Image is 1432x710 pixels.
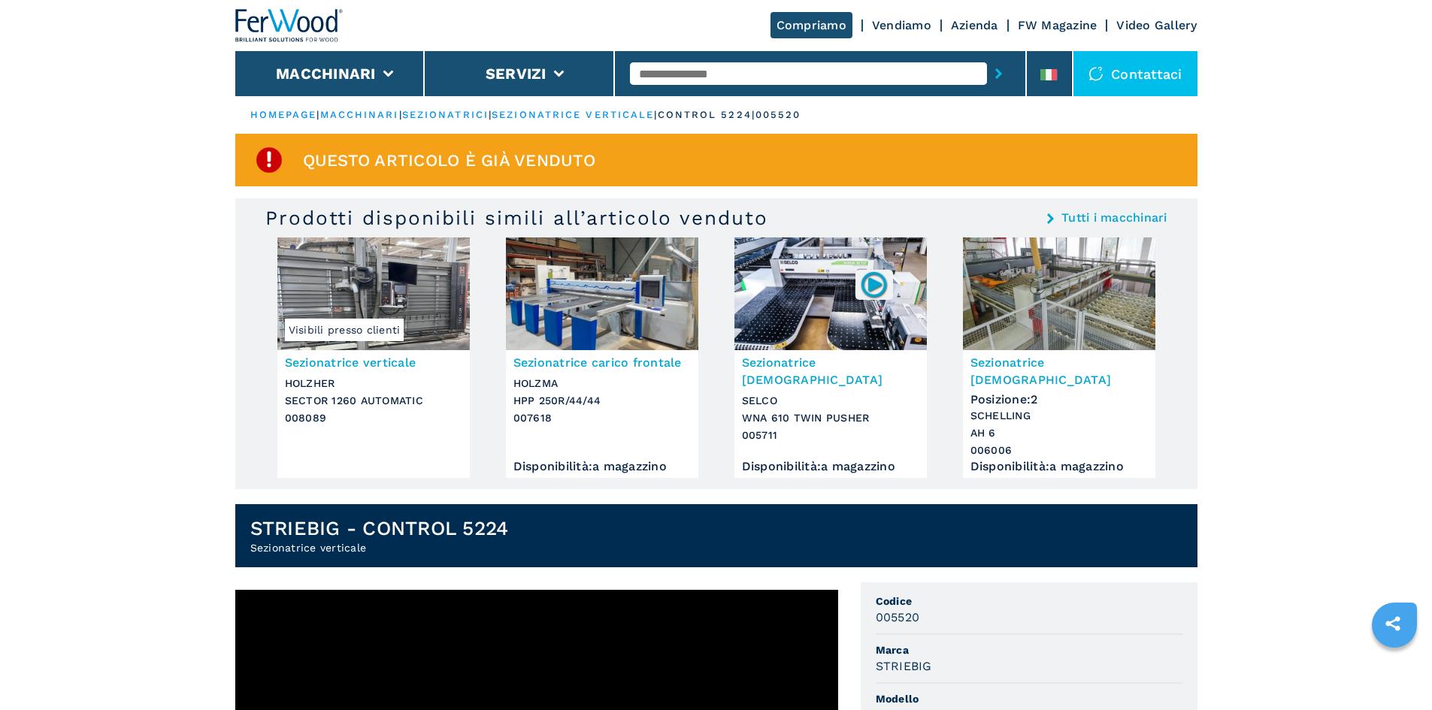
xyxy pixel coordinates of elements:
[987,56,1010,91] button: submit-button
[654,109,657,120] span: |
[320,109,399,120] a: macchinari
[876,642,1182,657] span: Marca
[402,109,489,120] a: sezionatrici
[285,319,404,341] span: Visibili presso clienti
[963,237,1155,350] img: Sezionatrice angolare SCHELLING AH 6
[742,392,919,444] h3: SELCO WNA 610 TWIN PUSHER 005711
[285,375,462,427] h3: HOLZHER SECTOR 1260 AUTOMATIC 008089
[486,65,546,83] button: Servizi
[265,206,768,230] h3: Prodotti disponibili simili all’articolo venduto
[513,463,691,470] div: Disponibilità : a magazzino
[734,237,927,350] img: Sezionatrice angolare SELCO WNA 610 TWIN PUSHER
[658,108,755,122] p: control 5224 |
[489,109,492,120] span: |
[254,145,284,175] img: SoldProduct
[316,109,319,120] span: |
[1374,605,1412,642] a: sharethis
[970,354,1148,388] h3: Sezionatrice [DEMOGRAPHIC_DATA]
[970,388,1148,403] div: Posizione : 2
[285,354,462,371] h3: Sezionatrice verticale
[876,657,932,675] h3: STRIEBIG
[399,109,402,120] span: |
[506,237,698,478] a: Sezionatrice carico frontale HOLZMA HPP 250R/44/44Sezionatrice carico frontaleHOLZMAHPP 250R/44/4...
[513,354,691,371] h3: Sezionatrice carico frontale
[250,540,509,555] h2: Sezionatrice verticale
[734,237,927,478] a: Sezionatrice angolare SELCO WNA 610 TWIN PUSHER005711Sezionatrice [DEMOGRAPHIC_DATA]SELCOWNA 610 ...
[1116,18,1197,32] a: Video Gallery
[513,375,691,427] h3: HOLZMA HPP 250R/44/44 007618
[970,407,1148,459] h3: SCHELLING AH 6 006006
[872,18,931,32] a: Vendiamo
[1368,642,1421,699] iframe: Chat
[963,237,1155,478] a: Sezionatrice angolare SCHELLING AH 6Sezionatrice [DEMOGRAPHIC_DATA]Posizione:2SCHELLINGAH 6006006...
[492,109,654,120] a: sezionatrice verticale
[277,237,470,478] a: Sezionatrice verticale HOLZHER SECTOR 1260 AUTOMATICVisibili presso clientiSezionatrice verticale...
[276,65,376,83] button: Macchinari
[755,108,801,122] p: 005520
[770,12,852,38] a: Compriamo
[250,516,509,540] h1: STRIEBIG - CONTROL 5224
[506,237,698,350] img: Sezionatrice carico frontale HOLZMA HPP 250R/44/44
[742,463,919,470] div: Disponibilità : a magazzino
[876,594,1182,609] span: Codice
[303,152,595,169] span: Questo articolo è già venduto
[250,109,317,120] a: HOMEPAGE
[951,18,998,32] a: Azienda
[876,609,920,626] h3: 005520
[876,691,1182,706] span: Modello
[970,463,1148,470] div: Disponibilità : a magazzino
[859,270,889,299] img: 005711
[1061,212,1167,224] a: Tutti i macchinari
[235,9,344,42] img: Ferwood
[742,354,919,388] h3: Sezionatrice [DEMOGRAPHIC_DATA]
[1088,66,1104,81] img: Contattaci
[1073,51,1197,96] div: Contattaci
[277,237,470,350] img: Sezionatrice verticale HOLZHER SECTOR 1260 AUTOMATIC
[1018,18,1097,32] a: FW Magazine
